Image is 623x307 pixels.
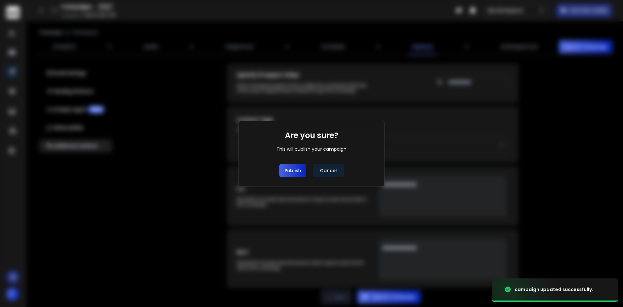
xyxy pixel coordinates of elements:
div: This will publish your campaign [276,146,347,152]
button: Publish [279,164,306,177]
div: campaign updated successfully. [515,286,593,293]
button: Cancel [313,164,344,177]
h1: Are you sure? [285,130,338,141]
